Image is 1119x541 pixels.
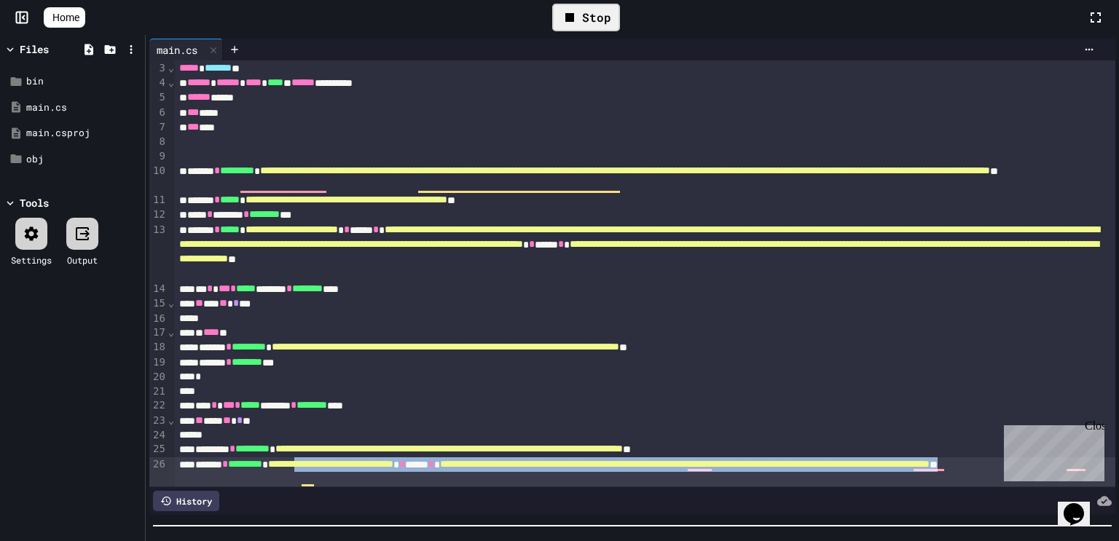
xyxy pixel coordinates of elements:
[1058,483,1104,526] iframe: chat widget
[168,62,175,74] span: Fold line
[44,7,85,28] a: Home
[149,442,168,457] div: 25
[20,42,49,57] div: Files
[149,282,168,296] div: 14
[153,491,219,511] div: History
[149,135,168,149] div: 8
[149,414,168,428] div: 23
[11,253,52,266] div: Settings
[6,6,101,92] div: Chat with us now!Close
[26,74,140,89] div: bin
[149,384,168,399] div: 21
[168,414,175,426] span: Fold line
[149,355,168,370] div: 19
[149,149,168,164] div: 9
[149,340,168,355] div: 18
[26,126,140,141] div: main.csproj
[149,208,168,222] div: 12
[149,42,205,58] div: main.cs
[26,100,140,115] div: main.cs
[149,486,168,501] div: 27
[149,312,168,326] div: 16
[149,223,168,282] div: 13
[149,457,168,487] div: 26
[168,297,175,309] span: Fold line
[168,76,175,88] span: Fold line
[168,326,175,338] span: Fold line
[149,325,168,340] div: 17
[552,4,620,31] div: Stop
[149,164,168,194] div: 10
[67,253,98,266] div: Output
[149,61,168,76] div: 3
[149,90,168,105] div: 5
[149,39,223,60] div: main.cs
[998,419,1104,481] iframe: chat widget
[149,370,168,384] div: 20
[149,120,168,135] div: 7
[149,106,168,120] div: 6
[52,10,79,25] span: Home
[149,193,168,208] div: 11
[20,195,49,210] div: Tools
[149,76,168,90] div: 4
[149,296,168,311] div: 15
[149,428,168,443] div: 24
[26,152,140,167] div: obj
[149,398,168,413] div: 22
